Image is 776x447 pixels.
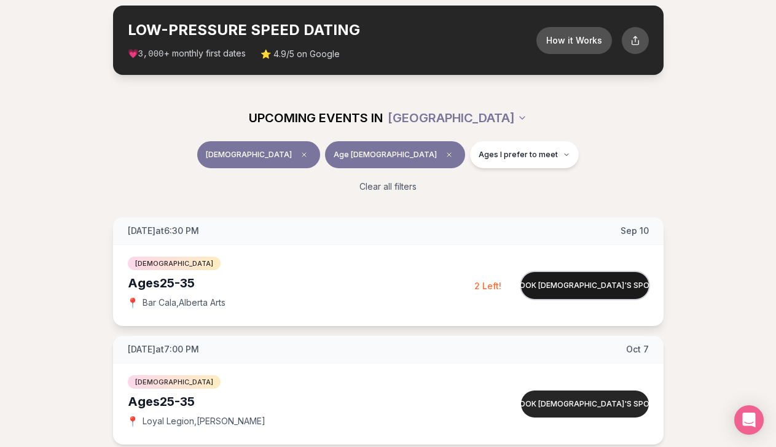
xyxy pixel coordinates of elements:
span: Sep 10 [621,225,649,237]
span: ⭐ 4.9/5 on Google [261,48,340,60]
span: Clear age [442,147,457,162]
span: 3,000 [138,49,164,59]
span: [DATE] at 7:00 PM [128,343,199,356]
div: Open Intercom Messenger [734,405,764,435]
button: [GEOGRAPHIC_DATA] [388,104,527,131]
span: 📍 [128,298,138,308]
h2: LOW-PRESSURE SPEED DATING [128,20,536,40]
span: Bar Cala , Alberta Arts [143,297,225,309]
span: [DEMOGRAPHIC_DATA] [128,257,221,270]
span: [DEMOGRAPHIC_DATA] [206,150,292,160]
span: 💗 + monthly first dates [128,47,246,60]
span: 📍 [128,416,138,426]
span: Loyal Legion , [PERSON_NAME] [143,415,265,427]
button: Clear all filters [352,173,424,200]
button: Age [DEMOGRAPHIC_DATA]Clear age [325,141,465,168]
div: Ages 25-35 [128,393,474,410]
span: [DATE] at 6:30 PM [128,225,199,237]
div: Ages 25-35 [128,274,474,292]
button: Book [DEMOGRAPHIC_DATA]'s spot [521,391,649,418]
button: [DEMOGRAPHIC_DATA]Clear event type filter [197,141,320,168]
span: Clear event type filter [297,147,312,162]
span: Oct 7 [626,343,649,356]
button: How it Works [536,27,612,54]
span: UPCOMING EVENTS IN [249,109,383,126]
span: 2 Left! [474,281,501,291]
button: Ages I prefer to meet [470,141,579,168]
span: [DEMOGRAPHIC_DATA] [128,375,221,389]
span: Age [DEMOGRAPHIC_DATA] [334,150,437,160]
span: Ages I prefer to meet [479,150,558,160]
button: Book [DEMOGRAPHIC_DATA]'s spot [521,272,649,299]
